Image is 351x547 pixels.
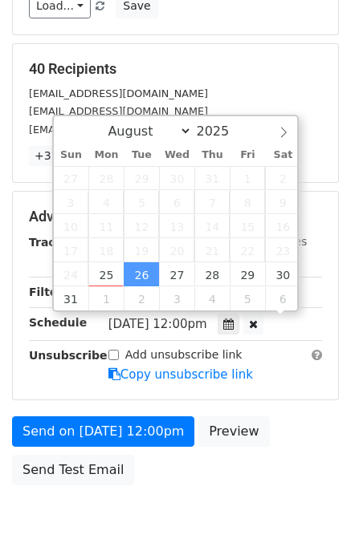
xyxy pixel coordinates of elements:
[29,87,208,99] small: [EMAIL_ADDRESS][DOMAIN_NAME]
[194,150,230,160] span: Thu
[159,150,194,160] span: Wed
[88,262,124,286] span: August 25, 2025
[108,317,207,331] span: [DATE] 12:00pm
[194,286,230,310] span: September 4, 2025
[230,190,265,214] span: August 8, 2025
[124,150,159,160] span: Tue
[88,166,124,190] span: July 28, 2025
[54,214,89,238] span: August 10, 2025
[124,262,159,286] span: August 26, 2025
[265,150,300,160] span: Sat
[29,316,87,329] strong: Schedule
[230,166,265,190] span: August 1, 2025
[265,238,300,262] span: August 23, 2025
[54,166,89,190] span: July 27, 2025
[124,238,159,262] span: August 19, 2025
[198,416,269,447] a: Preview
[230,286,265,310] span: September 5, 2025
[159,214,194,238] span: August 13, 2025
[194,262,230,286] span: August 28, 2025
[88,150,124,160] span: Mon
[29,124,208,136] small: [EMAIL_ADDRESS][DOMAIN_NAME]
[29,105,208,117] small: [EMAIL_ADDRESS][DOMAIN_NAME]
[271,470,351,547] iframe: Chat Widget
[54,190,89,214] span: August 3, 2025
[265,262,300,286] span: August 30, 2025
[159,286,194,310] span: September 3, 2025
[194,214,230,238] span: August 14, 2025
[265,190,300,214] span: August 9, 2025
[230,262,265,286] span: August 29, 2025
[108,367,253,382] a: Copy unsubscribe link
[88,190,124,214] span: August 4, 2025
[192,124,250,139] input: Year
[88,286,124,310] span: September 1, 2025
[124,166,159,190] span: July 29, 2025
[159,262,194,286] span: August 27, 2025
[54,286,89,310] span: August 31, 2025
[194,166,230,190] span: July 31, 2025
[265,214,300,238] span: August 16, 2025
[230,214,265,238] span: August 15, 2025
[124,190,159,214] span: August 5, 2025
[159,238,194,262] span: August 20, 2025
[88,238,124,262] span: August 18, 2025
[29,146,96,166] a: +37 more
[54,262,89,286] span: August 24, 2025
[265,286,300,310] span: September 6, 2025
[29,286,70,298] strong: Filters
[88,214,124,238] span: August 11, 2025
[159,166,194,190] span: July 30, 2025
[29,208,322,225] h5: Advanced
[159,190,194,214] span: August 6, 2025
[265,166,300,190] span: August 2, 2025
[29,236,83,249] strong: Tracking
[194,190,230,214] span: August 7, 2025
[54,238,89,262] span: August 17, 2025
[12,416,194,447] a: Send on [DATE] 12:00pm
[194,238,230,262] span: August 21, 2025
[29,60,322,78] h5: 40 Recipients
[124,214,159,238] span: August 12, 2025
[29,349,108,362] strong: Unsubscribe
[124,286,159,310] span: September 2, 2025
[230,150,265,160] span: Fri
[54,150,89,160] span: Sun
[230,238,265,262] span: August 22, 2025
[12,455,134,485] a: Send Test Email
[125,346,243,363] label: Add unsubscribe link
